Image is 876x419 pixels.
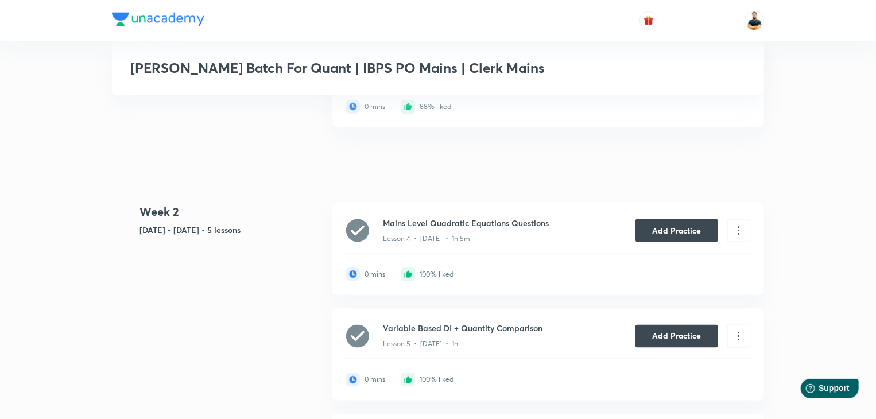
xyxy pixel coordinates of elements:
div: 0 mins [365,270,385,278]
button: Add Practice [635,325,718,348]
img: statistics-icon [346,267,360,281]
div: 100% liked [420,376,453,384]
div: 0 mins [365,103,385,111]
h6: Variable Based DI + Quantity Comparison [383,323,592,335]
img: statistics-icon [346,373,360,387]
div: 88% liked [420,103,451,111]
button: Add Practice [635,219,718,242]
h5: [DATE] - [DATE] • 5 lessons [139,224,323,236]
h4: Week 2 [139,203,323,220]
img: statistics-icon [401,373,415,387]
a: Company Logo [112,13,204,29]
iframe: Help widget launcher [774,374,863,406]
img: Sumit Kumar Verma [745,11,764,30]
h6: Mains Level Quadratic Equations Questions [383,217,592,229]
button: avatar [639,11,658,30]
p: Lesson 5 • [DATE] • 1h [383,339,592,350]
img: avatar [644,15,654,26]
h3: [PERSON_NAME] Batch For Quant | IBPS PO Mains | Clerk Mains [130,60,580,76]
img: statistics-icon [401,267,415,281]
img: statistics-icon [346,100,360,114]
div: 0 mins [365,376,385,384]
img: statistics-icon [401,100,415,114]
div: 100% liked [420,270,453,278]
img: Company Logo [112,13,204,26]
p: Lesson 4 • [DATE] • 1h 5m [383,234,592,244]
